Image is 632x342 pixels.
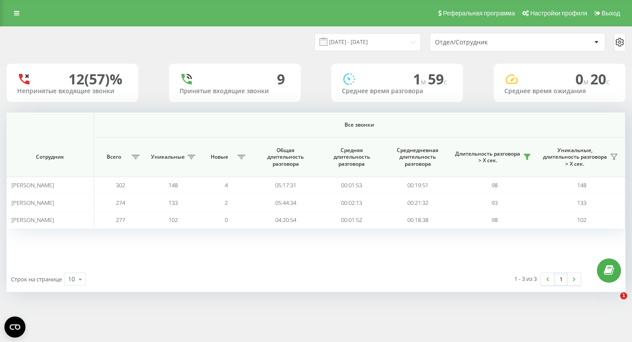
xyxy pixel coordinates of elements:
span: Длительность разговора > Х сек. [455,150,520,164]
td: 00:01:53 [319,177,385,194]
div: Среднее время ожидания [504,87,615,95]
span: 0 [225,216,228,224]
td: 00:19:51 [385,177,451,194]
span: 133 [169,199,178,207]
span: 102 [577,216,586,224]
span: Строк на странице [11,275,62,283]
span: м [583,77,590,87]
span: Среднедневная длительность разговора [392,147,444,167]
div: 12 (57)% [68,71,122,87]
button: Open CMP widget [4,317,25,338]
span: 277 [116,216,125,224]
span: Уникальные, длительность разговора > Х сек. [542,147,607,167]
span: [PERSON_NAME] [11,199,54,207]
span: 98 [492,181,498,189]
td: 00:21:32 [385,194,451,211]
span: 1 [413,69,428,88]
span: Средняя длительность разговора [326,147,378,167]
span: Новые [204,153,235,160]
div: 9 [277,71,285,87]
span: 148 [169,181,178,189]
span: 274 [116,199,125,207]
span: [PERSON_NAME] [11,216,54,224]
td: 05:17:31 [252,177,319,194]
td: 00:18:38 [385,211,451,229]
span: c [444,77,447,87]
span: 1 [620,292,627,299]
div: Непринятые входящие звонки [17,87,128,95]
span: c [606,77,610,87]
span: Общая длительность разговора [260,147,312,167]
span: Всего [98,153,129,160]
span: [PERSON_NAME] [11,181,54,189]
span: 93 [492,199,498,207]
span: 0 [575,69,590,88]
td: 00:01:52 [319,211,385,229]
span: 133 [577,199,586,207]
span: 148 [577,181,586,189]
span: Все звонки [124,121,594,128]
span: Реферальная программа [443,10,515,17]
span: 2 [225,199,228,207]
td: 00:02:13 [319,194,385,211]
span: 302 [116,181,125,189]
span: 59 [428,69,447,88]
div: Принятые входящие звонки [180,87,290,95]
div: Среднее время разговора [342,87,452,95]
span: 98 [492,216,498,224]
span: 102 [169,216,178,224]
span: Уникальные [151,153,185,160]
span: Выход [602,10,620,17]
div: 10 [68,275,75,284]
div: 1 - 3 из 3 [514,274,537,283]
span: Сотрудник [15,153,85,160]
a: 1 [554,273,567,285]
span: 4 [225,181,228,189]
span: м [421,77,428,87]
div: Отдел/Сотрудник [435,39,540,46]
span: 20 [590,69,610,88]
td: 04:20:54 [252,211,319,229]
iframe: Intercom live chat [602,292,623,313]
span: Настройки профиля [530,10,587,17]
td: 05:44:34 [252,194,319,211]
